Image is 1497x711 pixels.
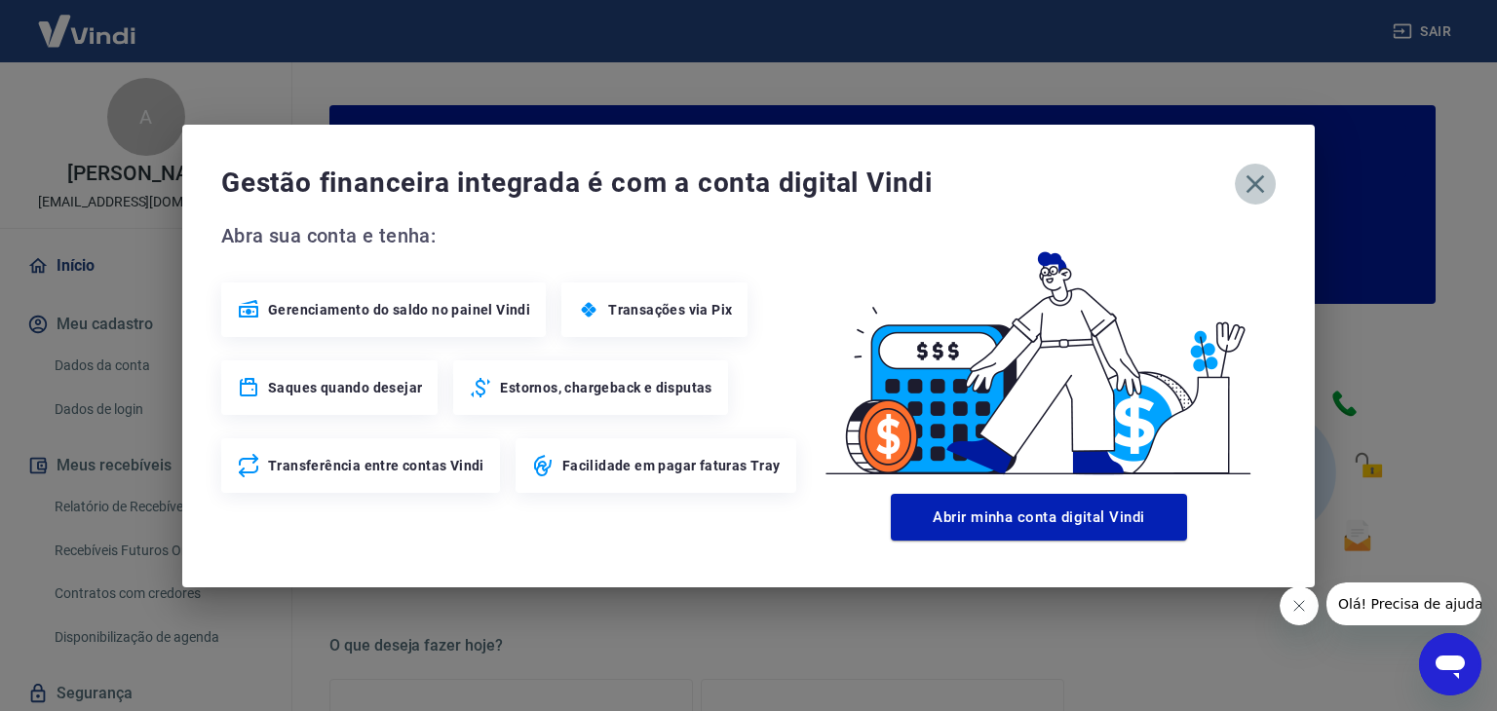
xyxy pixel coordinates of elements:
iframe: Mensagem da empresa [1326,582,1481,625]
span: Abra sua conta e tenha: [221,220,802,251]
iframe: Botão para abrir a janela de mensagens [1419,633,1481,695]
span: Saques quando desejar [268,378,422,397]
span: Gestão financeira integrada é com a conta digital Vindi [221,164,1235,203]
span: Transferência entre contas Vindi [268,456,484,475]
span: Transações via Pix [608,300,732,319]
span: Facilidade em pagar faturas Tray [562,456,781,475]
img: Good Billing [802,220,1276,486]
span: Gerenciamento do saldo no painel Vindi [268,300,530,319]
span: Estornos, chargeback e disputas [500,378,711,397]
button: Abrir minha conta digital Vindi [891,494,1187,541]
span: Olá! Precisa de ajuda? [12,14,164,29]
iframe: Fechar mensagem [1280,586,1319,625]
